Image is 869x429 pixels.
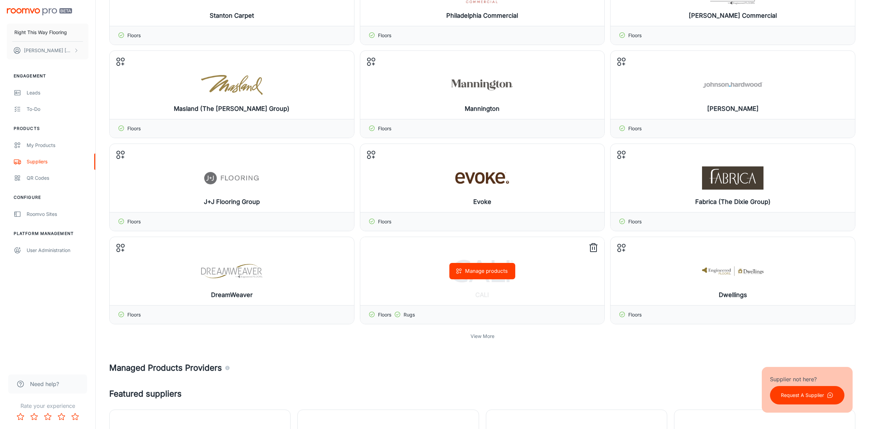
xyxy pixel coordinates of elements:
p: Rate your experience [5,402,90,410]
span: Need help? [30,380,59,388]
div: My Products [27,142,88,149]
p: Floors [127,311,141,319]
p: Floors [628,218,642,225]
h4: Managed Products Providers [109,362,855,374]
div: Leads [27,89,88,97]
p: Request A Supplier [781,391,824,399]
button: Rate 2 star [27,410,41,424]
button: Rate 3 star [41,410,55,424]
button: Manage products [449,263,515,279]
button: Right This Way Flooring [7,24,88,41]
button: Request A Supplier [770,386,844,404]
div: Roomvo Sites [27,210,88,218]
button: [PERSON_NAME] [PERSON_NAME] [7,42,88,59]
p: Floors [628,125,642,132]
button: Rate 1 star [14,410,27,424]
p: Floors [378,32,391,39]
p: Floors [127,32,141,39]
div: Agencies and suppliers who work with us to automatically identify the specific products you carry [225,362,230,374]
p: Rugs [404,311,415,319]
h4: Featured suppliers [109,388,855,400]
p: Floors [628,32,642,39]
p: [PERSON_NAME] [PERSON_NAME] [24,47,72,54]
img: Roomvo PRO Beta [7,8,72,15]
div: User Administration [27,247,88,254]
div: Suppliers [27,158,88,165]
p: Floors [378,125,391,132]
button: Rate 4 star [55,410,68,424]
div: QR Codes [27,174,88,182]
p: Floors [628,311,642,319]
p: View More [471,332,494,340]
p: Floors [127,125,141,132]
p: Floors [127,218,141,225]
p: Floors [378,218,391,225]
p: Floors [378,311,391,319]
button: Rate 5 star [68,410,82,424]
p: Right This Way Flooring [14,29,67,36]
div: To-do [27,105,88,113]
p: Supplier not here? [770,375,844,383]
